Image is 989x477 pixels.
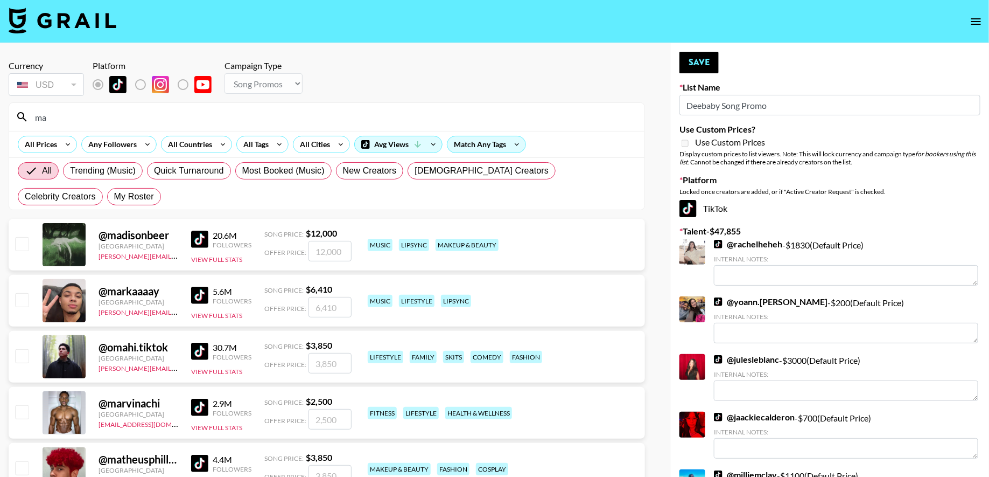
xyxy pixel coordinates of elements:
[109,76,127,93] img: TikTok
[476,463,508,475] div: cosplay
[714,355,723,364] img: TikTok
[213,465,251,473] div: Followers
[368,463,431,475] div: makeup & beauty
[368,239,392,251] div: music
[308,353,352,374] input: 3,850
[70,164,136,177] span: Trending (Music)
[191,255,242,264] button: View Full Stats
[714,412,978,459] div: - $ 700 (Default Price)
[82,136,139,153] div: Any Followers
[415,164,549,177] span: [DEMOGRAPHIC_DATA] Creators
[714,412,795,423] a: @jaackiecalderon
[679,52,719,73] button: Save
[445,407,512,419] div: health & wellness
[18,136,59,153] div: All Prices
[306,452,332,462] strong: $ 3,850
[306,284,332,294] strong: $ 6,410
[11,75,82,94] div: USD
[194,76,212,93] img: YouTube
[306,396,332,406] strong: $ 2,500
[42,164,52,177] span: All
[99,418,207,428] a: [EMAIL_ADDRESS][DOMAIN_NAME]
[308,241,352,261] input: 12,000
[447,136,525,153] div: Match Any Tags
[242,164,325,177] span: Most Booked (Music)
[714,255,978,263] div: Internal Notes:
[714,428,978,436] div: Internal Notes:
[714,239,782,250] a: @rachelheheh
[368,407,397,419] div: fitness
[264,286,304,294] span: Song Price:
[679,82,980,93] label: List Name
[679,200,697,217] img: TikTok
[679,150,980,166] div: Display custom prices to list viewers. Note: This will lock currency and campaign type . Cannot b...
[154,164,224,177] span: Quick Turnaround
[471,351,503,363] div: comedy
[93,73,220,96] div: Remove selected talent to change platforms
[714,296,978,343] div: - $ 200 (Default Price)
[213,297,251,305] div: Followers
[213,454,251,465] div: 4.4M
[714,239,978,286] div: - $ 1830 (Default Price)
[714,313,978,321] div: Internal Notes:
[714,296,827,307] a: @yoann.[PERSON_NAME]
[264,342,304,350] span: Song Price:
[99,453,178,466] div: @ matheusphillype
[437,463,469,475] div: fashion
[714,413,723,421] img: TikTok
[213,230,251,241] div: 20.6M
[308,409,352,430] input: 2,500
[306,340,332,350] strong: $ 3,850
[714,370,978,378] div: Internal Notes:
[264,454,304,462] span: Song Price:
[436,239,499,251] div: makeup & beauty
[510,351,542,363] div: fashion
[99,362,258,372] a: [PERSON_NAME][EMAIL_ADDRESS][DOMAIN_NAME]
[99,298,178,306] div: [GEOGRAPHIC_DATA]
[679,175,980,185] label: Platform
[714,240,723,248] img: TikTok
[191,455,208,472] img: TikTok
[441,295,471,307] div: lipsync
[264,248,306,257] span: Offer Price:
[714,298,723,306] img: TikTok
[264,398,304,406] span: Song Price:
[264,417,306,425] span: Offer Price:
[213,342,251,353] div: 30.7M
[191,231,208,248] img: TikTok
[99,341,178,354] div: @ omahi.tiktok
[225,60,303,71] div: Campaign Type
[93,60,220,71] div: Platform
[399,239,429,251] div: lipsync
[99,306,258,316] a: [PERSON_NAME][EMAIL_ADDRESS][DOMAIN_NAME]
[264,230,304,238] span: Song Price:
[714,354,779,365] a: @julesleblanc
[191,312,242,320] button: View Full Stats
[152,76,169,93] img: Instagram
[965,11,987,32] button: open drawer
[410,351,437,363] div: family
[213,353,251,361] div: Followers
[9,8,116,33] img: Grail Talent
[99,285,178,298] div: @ markaaaay
[679,226,980,237] label: Talent - $ 47,855
[99,397,178,410] div: @ marvinachi
[679,150,976,166] em: for bookers using this list
[264,361,306,369] span: Offer Price:
[355,136,442,153] div: Avg Views
[714,354,978,401] div: - $ 3000 (Default Price)
[9,60,84,71] div: Currency
[99,354,178,362] div: [GEOGRAPHIC_DATA]
[679,200,980,217] div: TikTok
[213,409,251,417] div: Followers
[695,137,765,148] span: Use Custom Prices
[162,136,214,153] div: All Countries
[237,136,271,153] div: All Tags
[99,242,178,250] div: [GEOGRAPHIC_DATA]
[99,229,178,242] div: @ madisonbeer
[191,424,242,432] button: View Full Stats
[191,368,242,376] button: View Full Stats
[293,136,332,153] div: All Cities
[343,164,397,177] span: New Creators
[191,399,208,416] img: TikTok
